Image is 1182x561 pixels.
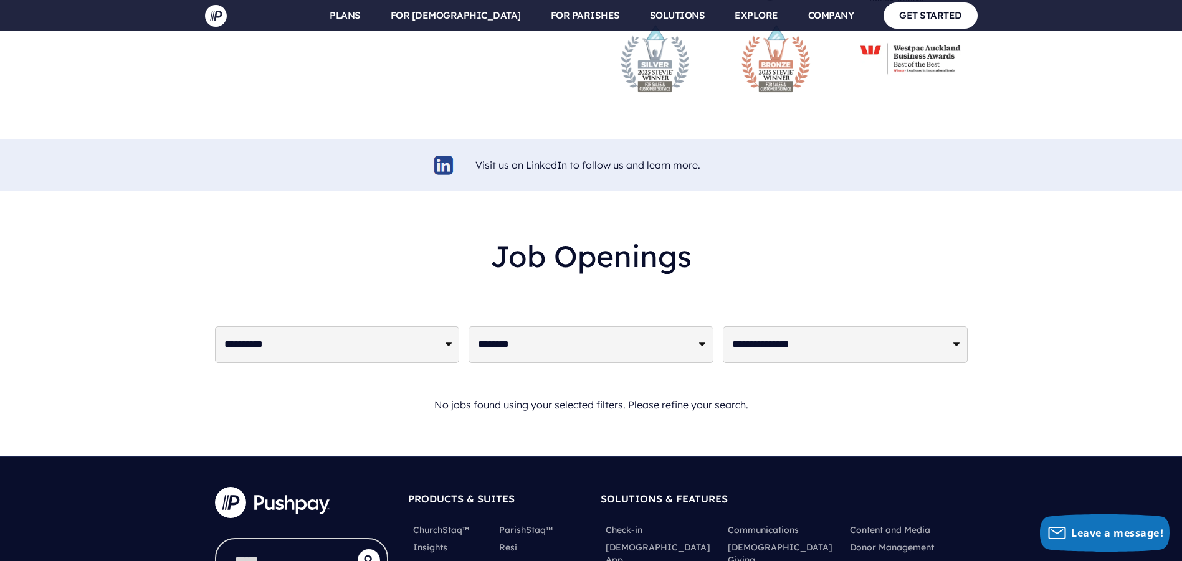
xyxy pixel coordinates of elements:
[738,21,813,96] img: stevie-bronze
[606,524,642,536] a: Check-in
[413,524,469,536] a: ChurchStaq™
[850,524,930,536] a: Content and Media
[432,154,455,177] img: linkedin-logo
[884,2,978,28] a: GET STARTED
[499,524,553,536] a: ParishStaq™
[617,21,692,96] img: stevie-silver
[601,487,967,516] h6: SOLUTIONS & FEATURES
[413,541,447,554] a: Insights
[850,541,934,554] a: Donor Management
[728,524,799,536] a: Communications
[408,487,581,516] h6: PRODUCTS & SUITES
[1071,526,1163,540] span: Leave a message!
[499,541,517,554] a: Resi
[860,42,961,76] img: WABA-2022.jpg
[1040,514,1170,552] button: Leave a message!
[475,159,700,171] a: Visit us on LinkedIn to follow us and learn more.
[215,391,968,419] p: No jobs found using your selected filters. Please refine your search.
[215,229,968,284] h2: Job Openings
